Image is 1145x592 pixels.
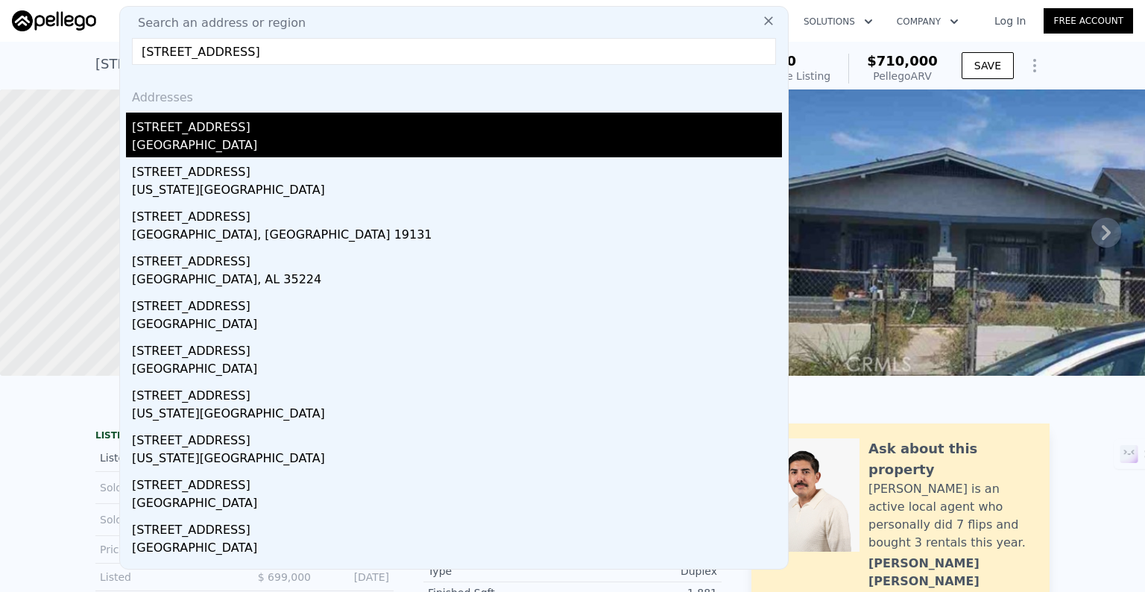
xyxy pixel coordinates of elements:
[977,13,1044,28] a: Log In
[868,480,1035,552] div: [PERSON_NAME] is an active local agent who personally did 7 flips and bought 3 rentals this year.
[867,69,938,84] div: Pellego ARV
[132,202,782,226] div: [STREET_ADDRESS]
[132,292,782,315] div: [STREET_ADDRESS]
[132,360,782,381] div: [GEOGRAPHIC_DATA]
[132,181,782,202] div: [US_STATE][GEOGRAPHIC_DATA]
[132,157,782,181] div: [STREET_ADDRESS]
[126,14,306,32] span: Search an address or region
[132,136,782,157] div: [GEOGRAPHIC_DATA]
[132,315,782,336] div: [GEOGRAPHIC_DATA]
[1044,8,1133,34] a: Free Account
[885,8,971,35] button: Company
[100,478,233,497] div: Sold
[100,450,233,465] div: Listed
[962,52,1014,79] button: SAVE
[792,8,885,35] button: Solutions
[132,113,782,136] div: [STREET_ADDRESS]
[323,570,389,585] div: [DATE]
[132,405,782,426] div: [US_STATE][GEOGRAPHIC_DATA]
[258,571,311,583] span: $ 699,000
[12,10,96,31] img: Pellego
[572,564,717,579] div: Duplex
[867,53,938,69] span: $710,000
[1020,51,1050,81] button: Show Options
[132,426,782,450] div: [STREET_ADDRESS]
[132,247,782,271] div: [STREET_ADDRESS]
[760,70,830,82] span: Active Listing
[132,271,782,292] div: [GEOGRAPHIC_DATA], AL 35224
[132,539,782,560] div: [GEOGRAPHIC_DATA]
[132,450,782,470] div: [US_STATE][GEOGRAPHIC_DATA]
[100,570,233,585] div: Listed
[132,494,782,515] div: [GEOGRAPHIC_DATA]
[100,542,233,557] div: Price Decrease
[132,226,782,247] div: [GEOGRAPHIC_DATA], [GEOGRAPHIC_DATA] 19131
[132,470,782,494] div: [STREET_ADDRESS]
[868,555,1035,591] div: [PERSON_NAME] [PERSON_NAME]
[100,510,233,529] div: Sold
[95,54,452,75] div: [STREET_ADDRESS] , [GEOGRAPHIC_DATA] , CA 90037
[428,564,572,579] div: Type
[132,38,776,65] input: Enter an address, city, region, neighborhood or zip code
[95,429,394,444] div: LISTING & SALE HISTORY
[132,381,782,405] div: [STREET_ADDRESS]
[132,515,782,539] div: [STREET_ADDRESS]
[132,336,782,360] div: [STREET_ADDRESS]
[126,77,782,113] div: Addresses
[868,438,1035,480] div: Ask about this property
